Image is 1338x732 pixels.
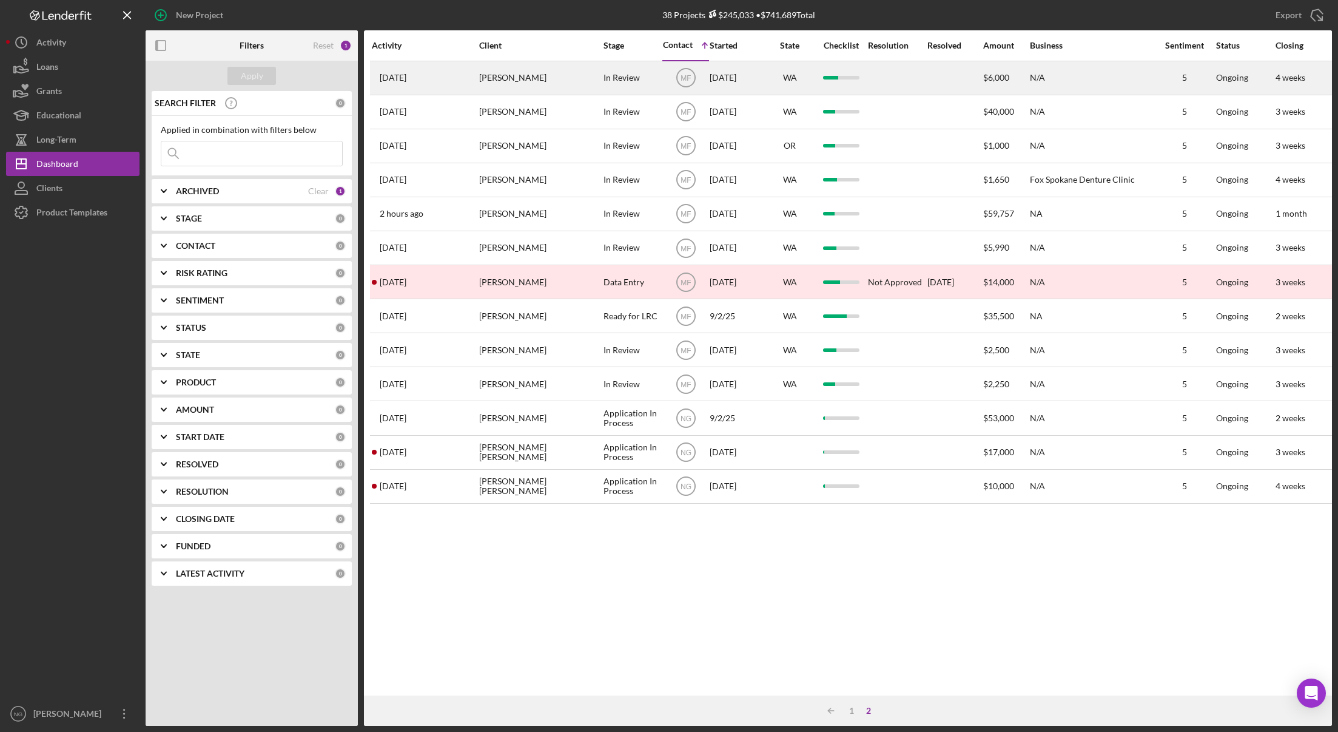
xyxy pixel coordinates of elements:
[335,432,346,442] div: 0
[927,266,982,298] div: [DATE]
[662,10,815,20] div: 38 Projects • $741,689 Total
[479,436,600,469] div: [PERSON_NAME] [PERSON_NAME]
[603,41,662,50] div: Stage
[710,436,764,469] div: [DATE]
[681,483,691,491] text: NG
[6,30,140,55] button: Activity
[765,209,814,219] div: WA
[176,459,218,469] b: RESOLVED
[681,380,691,388] text: MF
[241,67,263,85] div: Apply
[176,214,202,223] b: STAGE
[380,141,406,151] time: 2025-09-07 02:02
[1030,470,1151,503] div: N/A
[240,41,264,50] b: Filters
[176,378,216,387] b: PRODUCT
[1216,107,1248,117] div: Ongoing
[1030,41,1151,50] div: Business
[983,413,1014,423] span: $53,000
[176,569,244,578] b: LATEST ACTIVITY
[603,198,662,230] div: In Review
[146,3,235,27] button: New Project
[710,368,764,400] div: [DATE]
[479,96,600,128] div: [PERSON_NAME]
[479,164,600,196] div: [PERSON_NAME]
[6,176,140,200] a: Clients
[705,10,754,20] div: $245,033
[335,377,346,388] div: 0
[6,200,140,225] button: Product Templates
[1154,481,1215,491] div: 5
[860,706,877,716] div: 2
[603,368,662,400] div: In Review
[1030,402,1151,434] div: N/A
[380,107,406,117] time: 2025-09-06 08:47
[1154,311,1215,321] div: 5
[1216,277,1248,287] div: Ongoing
[479,334,600,366] div: [PERSON_NAME]
[1154,141,1215,151] div: 5
[6,79,140,103] button: Grants
[765,243,814,252] div: WA
[710,62,764,94] div: [DATE]
[710,402,764,434] div: 9/2/25
[176,432,224,442] b: START DATE
[603,334,662,366] div: In Review
[335,459,346,470] div: 0
[1276,277,1305,287] time: 3 weeks
[1297,679,1326,708] div: Open Intercom Messenger
[1154,41,1215,50] div: Sentiment
[308,186,329,196] div: Clear
[983,311,1014,321] span: $35,500
[335,240,346,251] div: 0
[6,152,140,176] a: Dashboard
[815,41,867,50] div: Checklist
[1216,311,1248,321] div: Ongoing
[176,241,215,251] b: CONTACT
[36,79,62,106] div: Grants
[6,702,140,726] button: NG[PERSON_NAME]
[1276,413,1305,423] time: 2 weeks
[36,103,81,130] div: Educational
[380,345,406,355] time: 2025-09-12 18:43
[1216,41,1274,50] div: Status
[176,514,235,524] b: CLOSING DATE
[380,447,406,457] time: 2025-09-06 07:44
[681,312,691,320] text: MF
[765,41,814,50] div: State
[335,322,346,333] div: 0
[1216,175,1248,185] div: Ongoing
[479,266,600,298] div: [PERSON_NAME]
[479,198,600,230] div: [PERSON_NAME]
[14,711,22,717] text: NG
[681,415,691,423] text: NG
[1030,164,1151,196] div: Fox Spokane Denture Clinic
[6,55,140,79] button: Loans
[6,103,140,127] button: Educational
[380,481,406,491] time: 2025-09-13 06:22
[176,541,210,551] b: FUNDED
[1276,447,1305,457] time: 3 weeks
[36,127,76,155] div: Long-Term
[313,41,334,50] div: Reset
[1276,242,1305,252] time: 3 weeks
[1216,379,1248,389] div: Ongoing
[983,242,1009,252] span: $5,990
[710,470,764,503] div: [DATE]
[1030,266,1151,298] div: N/A
[603,436,662,469] div: Application In Process
[479,470,600,503] div: [PERSON_NAME] [PERSON_NAME]
[227,67,276,85] button: Apply
[1276,345,1305,355] time: 3 weeks
[479,402,600,434] div: [PERSON_NAME]
[681,142,691,151] text: MF
[176,296,224,305] b: SENTIMENT
[603,62,662,94] div: In Review
[1030,334,1151,366] div: N/A
[1276,311,1305,321] time: 2 weeks
[380,277,406,287] time: 2025-09-10 00:35
[176,186,219,196] b: ARCHIVED
[983,72,1009,83] span: $6,000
